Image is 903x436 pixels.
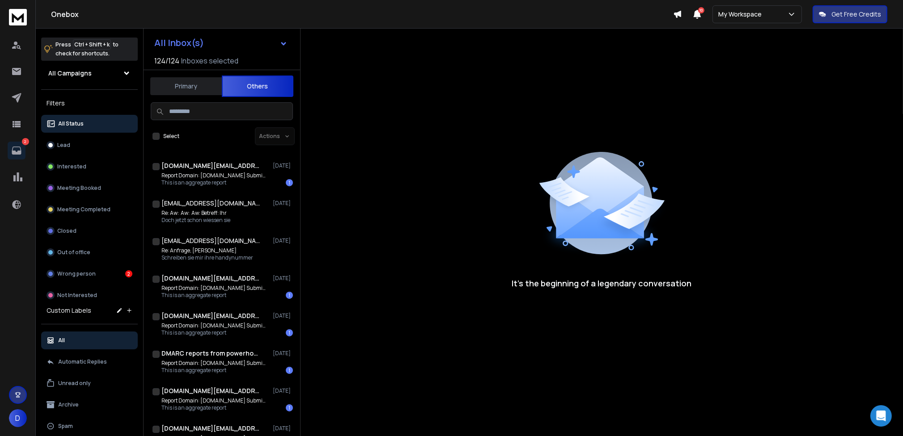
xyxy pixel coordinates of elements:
[161,322,269,329] p: Report Domain: [DOMAIN_NAME] Submitter: [DOMAIN_NAME]
[58,120,84,127] p: All Status
[9,409,27,427] button: D
[161,179,269,186] p: This is an aggregate report
[161,292,269,299] p: This is an aggregate report
[161,397,269,404] p: Report Domain: [DOMAIN_NAME] Submitter: [DOMAIN_NAME]
[41,158,138,176] button: Interested
[22,138,29,145] p: 2
[163,133,179,140] label: Select
[57,142,70,149] p: Lead
[150,76,222,96] button: Primary
[222,75,293,97] button: Others
[41,265,138,283] button: Wrong person2
[161,217,230,224] p: Doch jetzt schon wiessen sie
[273,312,293,319] p: [DATE]
[41,115,138,133] button: All Status
[273,275,293,282] p: [DATE]
[41,417,138,435] button: Spam
[273,200,293,207] p: [DATE]
[161,172,269,179] p: Report Domain: [DOMAIN_NAME] Submitter: [DOMAIN_NAME]
[286,367,293,374] div: 1
[41,201,138,218] button: Meeting Completed
[273,350,293,357] p: [DATE]
[41,286,138,304] button: Not Interested
[286,329,293,336] div: 1
[870,405,892,427] div: Open Intercom Messenger
[41,374,138,392] button: Unread only
[698,7,704,13] span: 10
[161,329,269,336] p: This is an aggregate report
[57,184,101,192] p: Meeting Booked
[73,39,111,50] span: Ctrl + Shift + k
[161,161,260,170] h1: [DOMAIN_NAME][EMAIL_ADDRESS][DOMAIN_NAME]
[57,249,90,256] p: Out of office
[831,10,881,19] p: Get Free Credits
[125,270,132,277] div: 2
[9,9,27,25] img: logo
[273,425,293,432] p: [DATE]
[147,34,295,52] button: All Inbox(s)
[161,404,269,411] p: This is an aggregate report
[161,360,269,367] p: Report Domain: [DOMAIN_NAME] Submitter: [DOMAIN_NAME]
[161,285,269,292] p: Report Domain: [DOMAIN_NAME] Submitter: [DOMAIN_NAME]
[57,227,76,235] p: Closed
[57,163,86,170] p: Interested
[58,337,65,344] p: All
[8,142,25,159] a: 2
[47,306,91,315] h3: Custom Labels
[286,292,293,299] div: 1
[41,243,138,261] button: Out of office
[718,10,765,19] p: My Workspace
[161,199,260,208] h1: [EMAIL_ADDRESS][DOMAIN_NAME]
[41,353,138,371] button: Automatic Replies
[273,237,293,244] p: [DATE]
[161,349,260,358] h1: DMARC reports from powerhosting A/S
[161,424,260,433] h1: [DOMAIN_NAME][EMAIL_ADDRESS][DOMAIN_NAME]
[512,277,692,289] p: It’s the beginning of a legendary conversation
[161,274,260,283] h1: [DOMAIN_NAME][EMAIL_ADDRESS][DOMAIN_NAME]
[41,331,138,349] button: All
[161,210,230,217] p: Re: Aw: Aw: Aw: Betreff: Ihr
[41,179,138,197] button: Meeting Booked
[181,55,238,66] h3: Inboxes selected
[286,404,293,411] div: 1
[51,9,673,20] h1: Onebox
[57,292,97,299] p: Not Interested
[57,270,96,277] p: Wrong person
[58,423,73,430] p: Spam
[58,380,91,387] p: Unread only
[161,247,253,254] p: Re: Anfrage, [PERSON_NAME]
[58,401,79,408] p: Archive
[41,136,138,154] button: Lead
[41,97,138,109] h3: Filters
[273,387,293,394] p: [DATE]
[161,386,260,395] h1: [DOMAIN_NAME][EMAIL_ADDRESS][DOMAIN_NAME]
[55,40,119,58] p: Press to check for shortcuts.
[813,5,887,23] button: Get Free Credits
[41,64,138,82] button: All Campaigns
[161,311,260,320] h1: [DOMAIN_NAME][EMAIL_ADDRESS][DOMAIN_NAME]
[48,69,92,78] h1: All Campaigns
[273,162,293,169] p: [DATE]
[154,55,179,66] span: 124 / 124
[57,206,110,213] p: Meeting Completed
[286,179,293,186] div: 1
[58,358,107,365] p: Automatic Replies
[41,396,138,414] button: Archive
[154,38,204,47] h1: All Inbox(s)
[161,367,269,374] p: This is an aggregate report
[161,236,260,245] h1: [EMAIL_ADDRESS][DOMAIN_NAME]
[41,222,138,240] button: Closed
[161,254,253,261] p: Schreiben sie mir ihre handynummer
